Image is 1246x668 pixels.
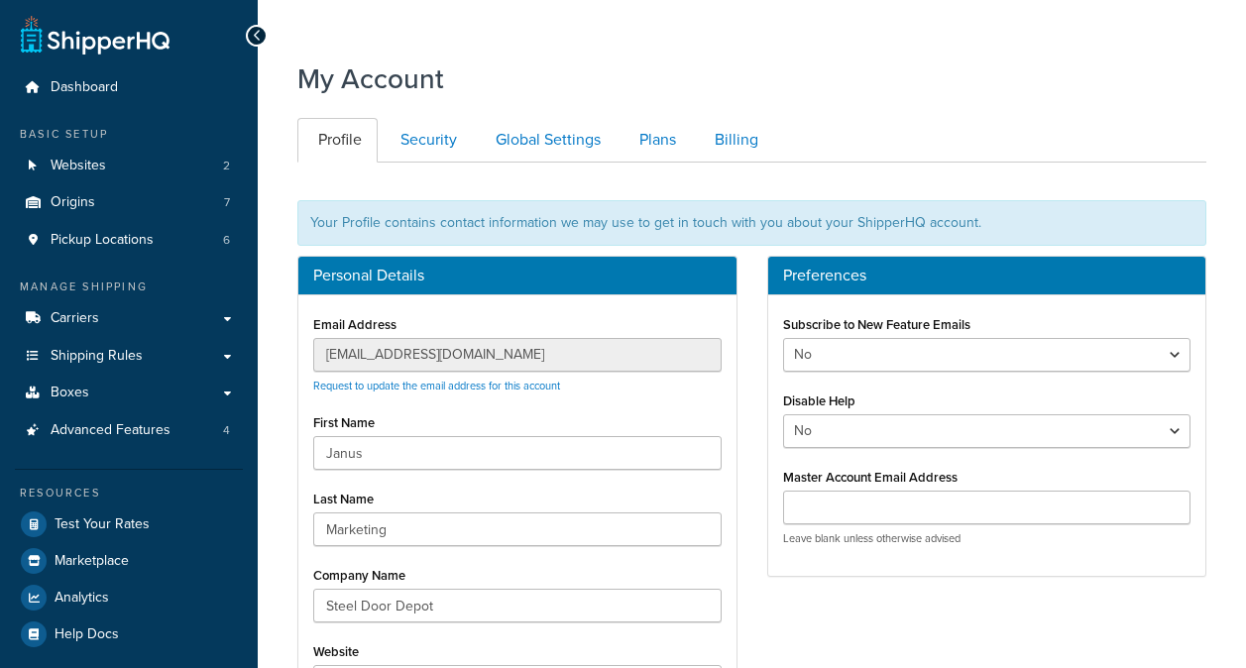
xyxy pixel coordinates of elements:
span: 7 [224,194,230,211]
a: Security [380,118,473,163]
label: Master Account Email Address [783,470,958,485]
a: Boxes [15,375,243,411]
label: Disable Help [783,393,855,408]
div: Your Profile contains contact information we may use to get in touch with you about your ShipperH... [297,200,1206,246]
li: Origins [15,184,243,221]
li: Advanced Features [15,412,243,449]
a: Dashboard [15,69,243,106]
span: Origins [51,194,95,211]
h3: Preferences [783,267,1191,284]
div: Resources [15,485,243,501]
a: Plans [619,118,692,163]
span: Boxes [51,385,89,401]
li: Pickup Locations [15,222,243,259]
h1: My Account [297,59,444,98]
a: Help Docs [15,616,243,652]
h3: Personal Details [313,267,722,284]
span: Carriers [51,310,99,327]
div: Basic Setup [15,126,243,143]
span: Analytics [55,590,109,607]
span: Shipping Rules [51,348,143,365]
label: Company Name [313,568,405,583]
label: Website [313,644,359,659]
span: Advanced Features [51,422,170,439]
a: Shipping Rules [15,338,243,375]
span: 6 [223,232,230,249]
a: Global Settings [475,118,617,163]
span: Help Docs [55,626,119,643]
a: Marketplace [15,543,243,579]
a: Carriers [15,300,243,337]
label: Email Address [313,317,396,332]
a: Pickup Locations 6 [15,222,243,259]
span: Marketplace [55,553,129,570]
label: First Name [313,415,375,430]
a: Test Your Rates [15,506,243,542]
p: Leave blank unless otherwise advised [783,531,1191,546]
a: Websites 2 [15,148,243,184]
label: Last Name [313,492,374,506]
span: 4 [223,422,230,439]
span: Test Your Rates [55,516,150,533]
a: ShipperHQ Home [21,15,170,55]
label: Subscribe to New Feature Emails [783,317,970,332]
a: Analytics [15,580,243,615]
a: Advanced Features 4 [15,412,243,449]
a: Request to update the email address for this account [313,378,560,393]
a: Profile [297,118,378,163]
li: Websites [15,148,243,184]
span: Websites [51,158,106,174]
a: Billing [694,118,774,163]
span: 2 [223,158,230,174]
span: Pickup Locations [51,232,154,249]
span: Dashboard [51,79,118,96]
a: Origins 7 [15,184,243,221]
div: Manage Shipping [15,278,243,295]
